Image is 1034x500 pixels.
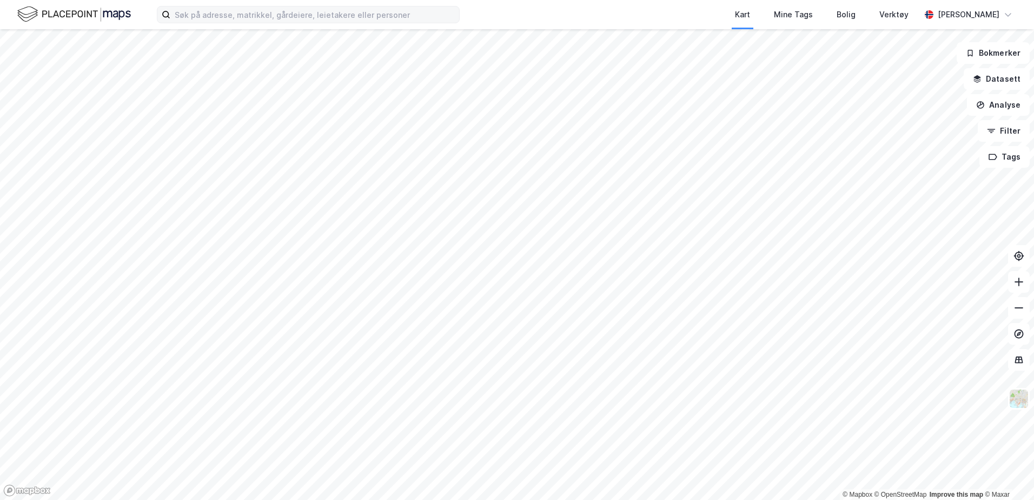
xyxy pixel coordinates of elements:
[938,8,999,21] div: [PERSON_NAME]
[879,8,909,21] div: Verktøy
[980,448,1034,500] iframe: Chat Widget
[837,8,856,21] div: Bolig
[774,8,813,21] div: Mine Tags
[170,6,459,23] input: Søk på adresse, matrikkel, gårdeiere, leietakere eller personer
[735,8,750,21] div: Kart
[17,5,131,24] img: logo.f888ab2527a4732fd821a326f86c7f29.svg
